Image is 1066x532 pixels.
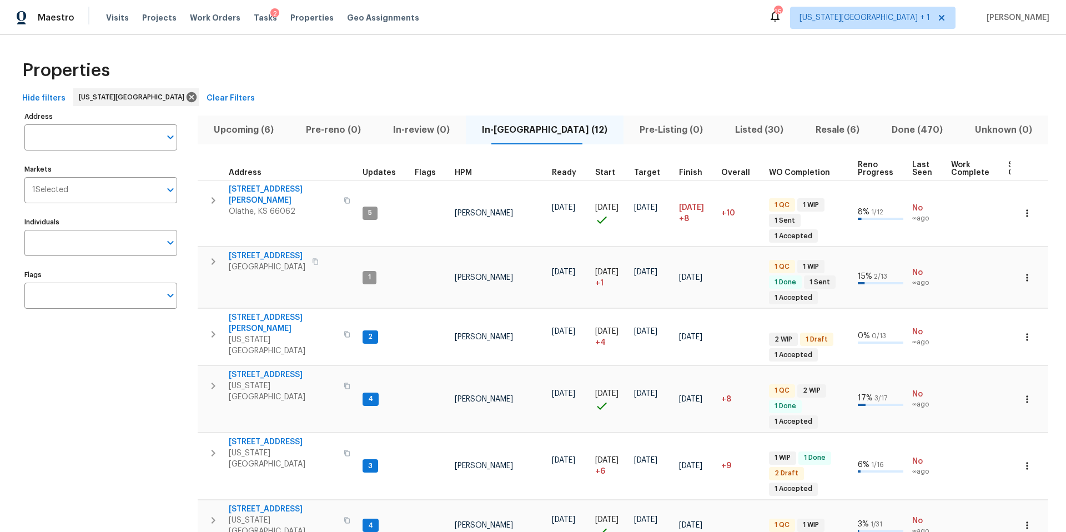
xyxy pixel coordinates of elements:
button: Clear Filters [202,88,259,109]
span: [DATE] [679,521,702,529]
span: [DATE] [679,274,702,282]
span: 17 % [858,394,873,402]
span: [DATE] [634,328,657,335]
span: 2 WIP [770,335,797,344]
span: [PERSON_NAME] [455,462,513,470]
span: Pre-reno (0) [296,122,370,138]
span: 8 % [858,208,869,216]
span: [PERSON_NAME] [455,209,513,217]
span: 5 [364,208,376,218]
td: Project started on time [591,366,630,433]
span: [DATE] [634,204,657,212]
span: WO Completion [769,169,830,177]
span: [PERSON_NAME] [982,12,1049,23]
span: 1 WIP [798,262,823,272]
span: [PERSON_NAME] [455,333,513,341]
span: HPM [455,169,472,177]
span: 0 / 13 [872,333,886,339]
div: 2 [270,8,279,19]
span: Reno Progress [858,161,893,177]
td: 8 day(s) past target finish date [717,366,765,433]
span: In-review (0) [384,122,459,138]
span: [STREET_ADDRESS] [229,250,305,262]
span: [DATE] [552,204,575,212]
span: [US_STATE][GEOGRAPHIC_DATA] + 1 [799,12,930,23]
span: 1 Accepted [770,293,817,303]
td: 10 day(s) past target finish date [717,180,765,247]
span: Olathe, KS 66062 [229,206,337,217]
span: 2 / 13 [874,273,887,280]
div: Days past target finish date [721,169,760,177]
span: [STREET_ADDRESS] [229,504,337,515]
span: [DATE] [634,390,657,398]
span: [US_STATE][GEOGRAPHIC_DATA] [229,334,337,357]
span: +9 [721,462,731,470]
span: 1 WIP [798,200,823,210]
span: No [912,203,942,214]
span: Address [229,169,262,177]
button: Hide filters [18,88,70,109]
span: Projects [142,12,177,23]
span: 1 Selected [32,185,68,195]
span: +8 [679,213,689,224]
div: Earliest renovation start date (first business day after COE or Checkout) [552,169,586,177]
span: Hide filters [22,92,66,106]
span: 1 Done [770,278,801,287]
span: Upcoming (6) [204,122,283,138]
div: Projected renovation finish date [679,169,712,177]
span: Ready [552,169,576,177]
span: ∞ ago [912,400,942,409]
span: 1 QC [770,262,794,272]
span: 1 QC [770,386,794,395]
span: [DATE] [552,328,575,335]
span: [DATE] [595,456,619,464]
span: [DATE] [595,390,619,398]
span: [PERSON_NAME] [455,521,513,529]
span: +8 [721,395,731,403]
span: No [912,267,942,278]
span: Updates [363,169,396,177]
td: Scheduled to finish 8 day(s) late [675,180,717,247]
span: Clear Filters [207,92,255,106]
label: Individuals [24,219,177,225]
span: 1 Sent [805,278,834,287]
span: ∞ ago [912,278,942,288]
button: Open [163,235,178,250]
span: 3 [364,461,377,471]
span: 15 % [858,273,872,280]
span: Visits [106,12,129,23]
span: +10 [721,209,735,217]
span: 1 [364,273,375,282]
span: [DATE] [679,333,702,341]
button: Open [163,182,178,198]
span: [US_STATE][GEOGRAPHIC_DATA] [229,448,337,470]
span: 1 / 16 [871,461,884,468]
span: No [912,515,942,526]
span: [US_STATE][GEOGRAPHIC_DATA] [229,380,337,403]
span: Last Seen [912,161,932,177]
span: Flags [415,169,436,177]
span: Start [595,169,615,177]
span: [DATE] [595,204,619,212]
span: ∞ ago [912,214,942,223]
td: Project started 6 days late [591,433,630,500]
span: 1 QC [770,200,794,210]
span: [DATE] [634,456,657,464]
span: [DATE] [634,516,657,524]
span: [PERSON_NAME] [455,395,513,403]
span: 1 Sent [770,216,799,225]
span: [STREET_ADDRESS] [229,436,337,448]
span: 1 Accepted [770,232,817,241]
span: [DATE] [552,268,575,276]
span: 2 Draft [770,469,803,478]
span: Finish [679,169,702,177]
span: [PERSON_NAME] [455,274,513,282]
span: No [912,327,942,338]
span: 4 [364,394,378,404]
span: [DATE] [595,268,619,276]
label: Address [24,113,177,120]
span: 1 / 31 [871,521,882,528]
span: Properties [22,65,110,76]
span: [DATE] [552,390,575,398]
span: Properties [290,12,334,23]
